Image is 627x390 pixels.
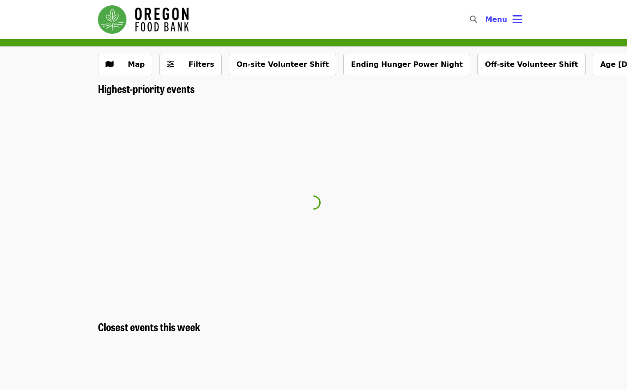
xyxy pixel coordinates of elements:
div: Closest events this week [91,321,536,333]
button: Toggle account menu [478,9,529,30]
a: Closest events this week [98,321,200,333]
i: search icon [470,15,477,24]
span: Menu [485,15,507,24]
a: Highest-priority events [98,82,195,95]
button: Ending Hunger Power Night [343,54,470,75]
button: Filters (0 selected) [159,54,222,75]
button: Show map view [98,54,152,75]
i: map icon [106,60,114,69]
button: Off-site Volunteer Shift [477,54,586,75]
input: Search [482,9,489,30]
span: Closest events this week [98,319,200,334]
span: Filters [188,60,214,69]
span: Highest-priority events [98,81,195,96]
img: Oregon Food Bank - Home [98,5,189,34]
button: On-site Volunteer Shift [229,54,336,75]
div: Highest-priority events [91,82,536,95]
i: sliders-h icon [167,60,174,69]
i: bars icon [513,13,522,26]
span: Map [128,60,145,69]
